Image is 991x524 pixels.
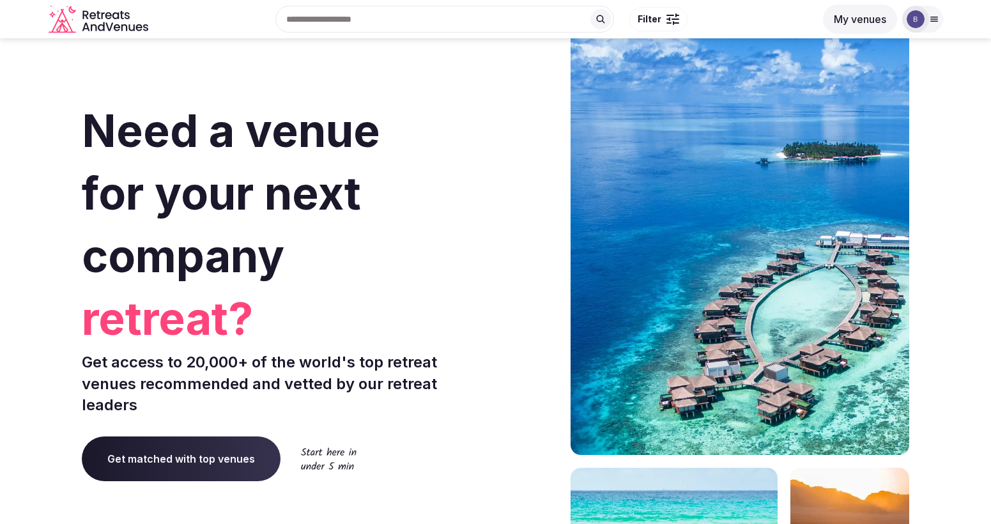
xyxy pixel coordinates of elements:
a: Visit the homepage [49,5,151,34]
img: blisswood.net [907,10,925,28]
button: Filter [629,7,688,31]
img: Start here in under 5 min [301,447,357,470]
button: My venues [823,4,897,34]
a: Get matched with top venues [82,436,280,481]
span: Filter [638,13,661,26]
span: retreat? [82,288,491,350]
span: Need a venue for your next company [82,104,380,283]
a: My venues [823,13,897,26]
svg: Retreats and Venues company logo [49,5,151,34]
p: Get access to 20,000+ of the world's top retreat venues recommended and vetted by our retreat lea... [82,351,491,416]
